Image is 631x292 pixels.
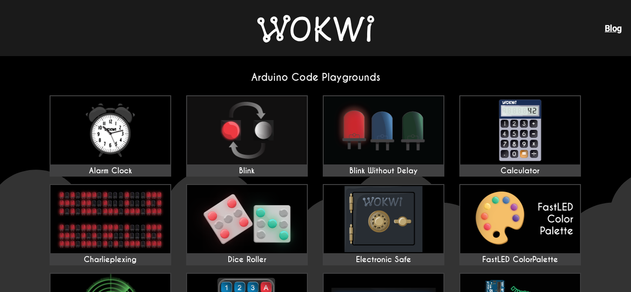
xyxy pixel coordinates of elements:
a: Dice Roller [186,184,308,265]
h2: Arduino Code Playgrounds [42,71,589,84]
img: FastLED ColorPalette [460,185,580,253]
a: Electronic Safe [323,184,444,265]
div: Blink Without Delay [324,166,443,176]
img: Calculator [460,96,580,164]
img: Alarm Clock [51,96,170,164]
a: Calculator [459,95,581,177]
img: Charlieplexing [51,185,170,253]
a: FastLED ColorPalette [459,184,581,265]
img: Electronic Safe [324,185,443,253]
div: Blink [187,166,307,176]
div: Charlieplexing [51,255,170,264]
a: Blog [605,23,622,33]
img: Dice Roller [187,185,307,253]
div: Alarm Clock [51,166,170,176]
a: Charlieplexing [50,184,171,265]
img: Wokwi [257,15,374,43]
img: Blink Without Delay [324,96,443,164]
a: Alarm Clock [50,95,171,177]
div: Electronic Safe [324,255,443,264]
a: Blink Without Delay [323,95,444,177]
div: Calculator [460,166,580,176]
a: Blink [186,95,308,177]
div: FastLED ColorPalette [460,255,580,264]
div: Dice Roller [187,255,307,264]
img: Blink [187,96,307,164]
